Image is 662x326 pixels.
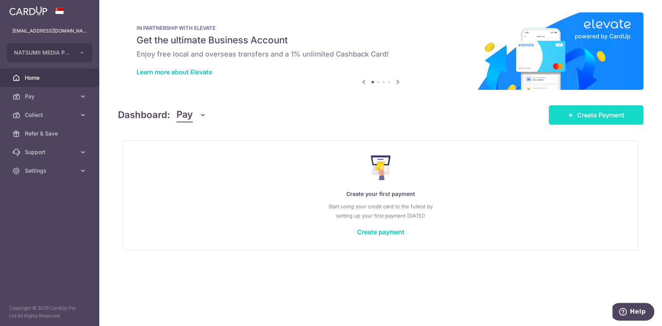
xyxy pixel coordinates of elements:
[25,93,76,100] span: Pay
[7,43,92,62] button: NATSUMII MEDIA PTE. LTD.
[138,189,623,199] p: Create your first payment
[549,105,643,125] a: Create Payment
[357,228,404,236] a: Create payment
[577,110,624,120] span: Create Payment
[118,108,170,122] h4: Dashboard:
[118,12,643,90] img: Renovation banner
[25,111,76,119] span: Collect
[176,108,193,122] span: Pay
[371,155,391,180] img: Make Payment
[25,167,76,175] span: Settings
[137,34,625,46] h5: Get the ultimate Business Account
[137,50,625,59] h6: Enjoy free local and overseas transfers and a 1% unlimited Cashback Card!
[138,202,623,220] p: Start using your credit card to the fullest by setting up your first payment [DATE]!
[9,6,47,15] img: CardUp
[25,130,76,137] span: Refer & Save
[14,49,71,57] span: NATSUMII MEDIA PTE. LTD.
[12,27,87,35] p: [EMAIL_ADDRESS][DOMAIN_NAME]
[137,68,212,76] a: Learn more about Elevate
[25,74,76,82] span: Home
[612,303,654,322] iframe: Opens a widget where you can find more information
[25,148,76,156] span: Support
[176,108,206,122] button: Pay
[137,25,625,31] p: IN PARTNERSHIP WITH ELEVATE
